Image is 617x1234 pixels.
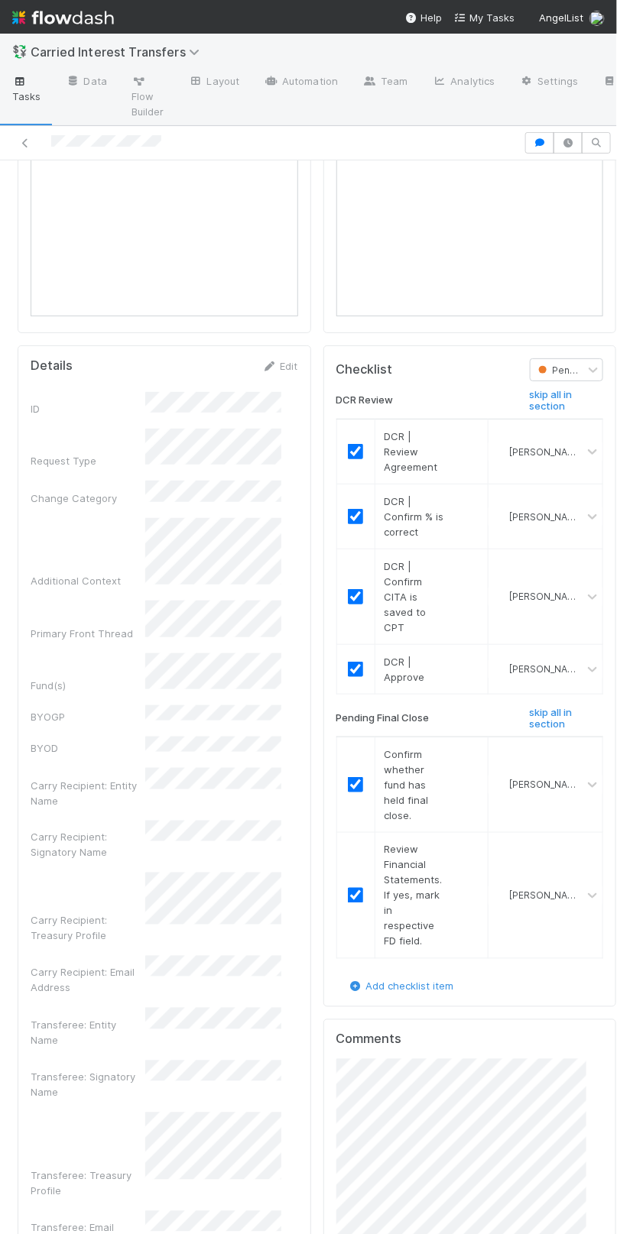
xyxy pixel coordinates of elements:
span: DCR | Confirm % is correct [385,495,444,538]
img: avatar_93b89fca-d03a-423a-b274-3dd03f0a621f.png [495,663,507,675]
span: [PERSON_NAME] [509,510,584,522]
div: Change Category [31,491,145,506]
span: [PERSON_NAME] [509,445,584,457]
a: Team [350,70,420,95]
h6: Pending Final Close [336,712,430,724]
div: BYOGP [31,709,145,724]
span: Confirm whether fund has held final close. [385,748,429,821]
span: Carried Interest Transfers [31,44,207,60]
span: Tasks [12,73,41,104]
a: Automation [252,70,350,95]
div: Transferee: Treasury Profile [31,1168,145,1199]
img: avatar_93b89fca-d03a-423a-b274-3dd03f0a621f.png [495,445,507,458]
span: Flow Builder [132,73,164,119]
span: [PERSON_NAME] [509,591,584,602]
div: Carry Recipient: Treasury Profile [31,913,145,944]
span: Review Financial Statements. If yes, mark in respective FD field. [385,844,443,947]
div: Transferee: Entity Name [31,1018,145,1048]
div: Primary Front Thread [31,626,145,641]
a: Data [54,70,119,95]
a: My Tasks [454,10,515,25]
span: [PERSON_NAME] [509,663,584,675]
a: Settings [508,70,591,95]
span: DCR | Approve [385,656,425,683]
span: [PERSON_NAME] [509,779,584,791]
div: BYOD [31,740,145,756]
img: avatar_93b89fca-d03a-423a-b274-3dd03f0a621f.png [495,510,507,523]
a: Analytics [421,70,508,95]
a: skip all in section [530,389,604,419]
div: Additional Context [31,573,145,588]
a: Layout [177,70,252,95]
a: Flow Builder [119,70,177,125]
span: My Tasks [454,11,515,24]
img: avatar_93b89fca-d03a-423a-b274-3dd03f0a621f.png [495,591,507,603]
span: 💱 [12,45,28,58]
h5: Checklist [336,362,393,377]
a: Edit [262,360,298,372]
img: avatar_93b89fca-d03a-423a-b274-3dd03f0a621f.png [589,11,605,26]
a: Add checklist item [348,980,454,993]
div: Carry Recipient: Signatory Name [31,830,145,860]
div: Help [405,10,442,25]
div: Transferee: Signatory Name [31,1070,145,1100]
img: logo-inverted-e16ddd16eac7371096b0.svg [12,5,114,31]
div: ID [31,401,145,416]
span: AngelList [539,11,583,24]
h6: DCR Review [336,394,394,406]
img: avatar_93b89fca-d03a-423a-b274-3dd03f0a621f.png [495,779,507,791]
div: Carry Recipient: Email Address [31,965,145,996]
div: Carry Recipient: Entity Name [31,778,145,808]
div: Fund(s) [31,678,145,693]
span: DCR | Confirm CITA is saved to CPT [385,560,427,633]
h6: skip all in section [530,707,604,730]
h5: Details [31,358,73,374]
a: skip all in section [530,707,604,737]
span: [PERSON_NAME] [509,890,584,902]
h6: skip all in section [530,389,604,413]
div: Request Type [31,453,145,468]
img: avatar_93b89fca-d03a-423a-b274-3dd03f0a621f.png [495,889,507,902]
span: DCR | Review Agreement [385,430,438,473]
h5: Comments [336,1032,604,1048]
